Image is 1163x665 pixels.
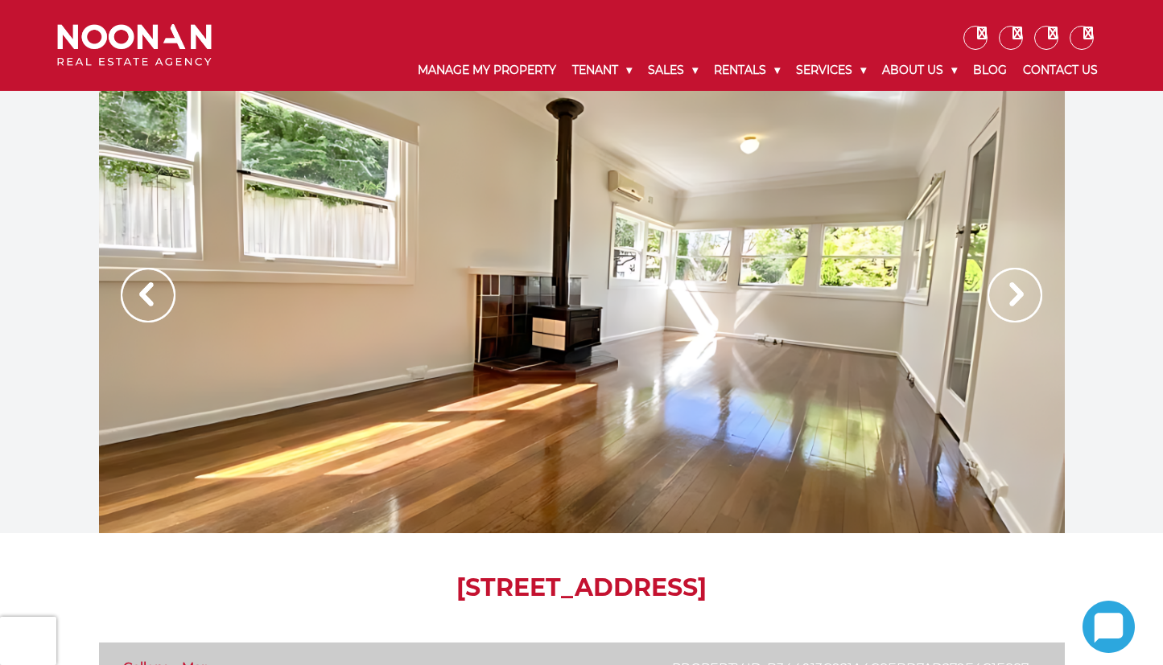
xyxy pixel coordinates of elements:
a: Contact Us [1015,50,1106,91]
h1: [STREET_ADDRESS] [99,573,1065,602]
a: Services [788,50,874,91]
a: About Us [874,50,965,91]
a: Manage My Property [410,50,564,91]
a: Sales [640,50,706,91]
img: Noonan Real Estate Agency [57,24,212,67]
a: Rentals [706,50,788,91]
a: Tenant [564,50,640,91]
a: Blog [965,50,1015,91]
img: Arrow slider [988,268,1042,322]
img: Arrow slider [121,268,175,322]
